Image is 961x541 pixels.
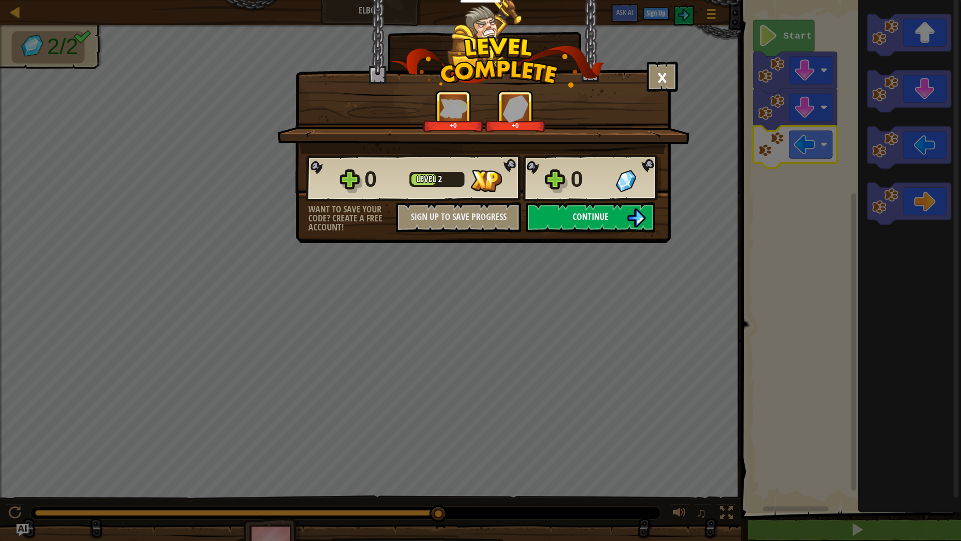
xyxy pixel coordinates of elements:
[573,210,609,223] span: Continue
[470,170,502,192] img: XP Gained
[364,163,403,195] div: 0
[571,163,610,195] div: 0
[416,173,438,185] span: Level
[503,95,529,122] img: Gems Gained
[390,37,605,88] img: level_complete.png
[487,122,544,129] div: +0
[526,202,655,232] button: Continue
[647,62,678,92] button: ×
[308,205,396,232] div: Want to save your code? Create a free account!
[616,170,636,192] img: Gems Gained
[439,99,467,118] img: XP Gained
[627,208,646,227] img: Continue
[438,173,442,185] span: 2
[396,202,521,232] button: Sign Up to Save Progress
[425,122,482,129] div: +0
